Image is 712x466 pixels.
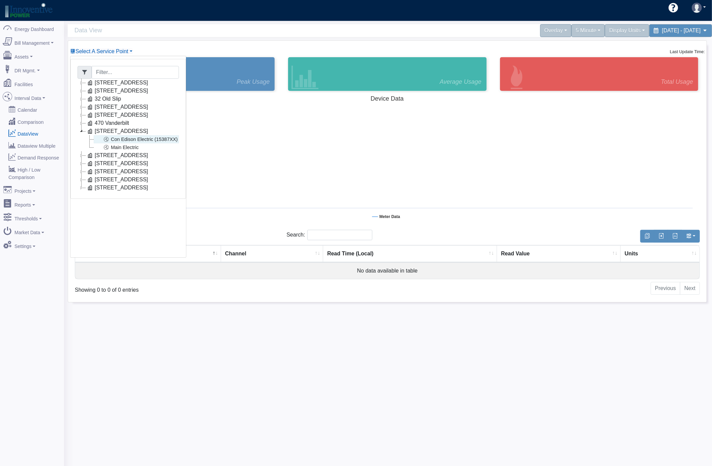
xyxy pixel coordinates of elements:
span: [DATE] - [DATE] [662,28,701,33]
li: 32 Old Slip [78,95,179,103]
li: [STREET_ADDRESS] [78,184,179,192]
input: Filter [92,66,179,79]
a: [STREET_ADDRESS] [86,168,149,176]
span: Average Usage [440,77,482,86]
li: 470 Vanderbilt [78,119,179,127]
th: Read Time (Local) : activate to sort column ascending [323,245,497,262]
th: Read Value : activate to sort column ascending [497,245,621,262]
button: Show/Hide Columns [682,230,700,243]
a: [STREET_ADDRESS] [86,159,149,168]
a: [STREET_ADDRESS] [86,111,149,119]
small: Last Update Time: [670,49,705,54]
img: user-3.svg [692,3,702,13]
button: Copy to clipboard [640,230,654,243]
li: Con Edison Electric (15387XX) [86,135,179,143]
tspan: Meter Data [379,214,400,219]
tspan: Device Data [371,95,404,102]
a: [STREET_ADDRESS] [86,87,149,95]
th: Channel : activate to sort column ascending [221,245,323,262]
li: [STREET_ADDRESS] [78,103,179,111]
button: Export to Excel [654,230,668,243]
span: Data View [74,24,391,37]
input: Search: [307,230,372,240]
li: [STREET_ADDRESS] [78,168,179,176]
td: No data available in table [75,262,700,279]
li: [STREET_ADDRESS] [78,151,179,159]
li: Main Electric [86,143,179,151]
div: Select A Service Point [70,56,186,258]
li: [STREET_ADDRESS] [78,79,179,87]
li: [STREET_ADDRESS] [78,176,179,184]
th: Units : activate to sort column ascending [621,245,700,262]
a: [STREET_ADDRESS] [86,103,149,111]
a: Main Electric [94,143,140,151]
a: Select A Service Point [70,48,132,54]
span: Device List [75,48,128,54]
span: Total Usage [661,77,693,86]
div: Display Units [605,24,649,37]
a: [STREET_ADDRESS] [86,127,149,135]
a: [STREET_ADDRESS] [86,79,149,87]
li: [STREET_ADDRESS] [78,87,179,95]
button: Generate PDF [668,230,682,243]
a: [STREET_ADDRESS] [86,176,149,184]
div: 5 Minute [571,24,605,37]
div: Overlay [540,24,571,37]
a: [STREET_ADDRESS] [86,151,149,159]
a: 470 Vanderbilt [86,119,130,127]
a: 32 Old Slip [86,95,122,103]
span: Filter [78,66,92,79]
a: [STREET_ADDRESS] [86,184,149,192]
a: Con Edison Electric (15387XX) [94,135,179,143]
div: Showing 0 to 0 of 0 entries [75,281,329,294]
span: Peak Usage [237,77,270,86]
li: [STREET_ADDRESS] [78,111,179,119]
li: [STREET_ADDRESS] [78,159,179,168]
label: Search: [286,230,372,240]
li: [STREET_ADDRESS] [78,127,179,151]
